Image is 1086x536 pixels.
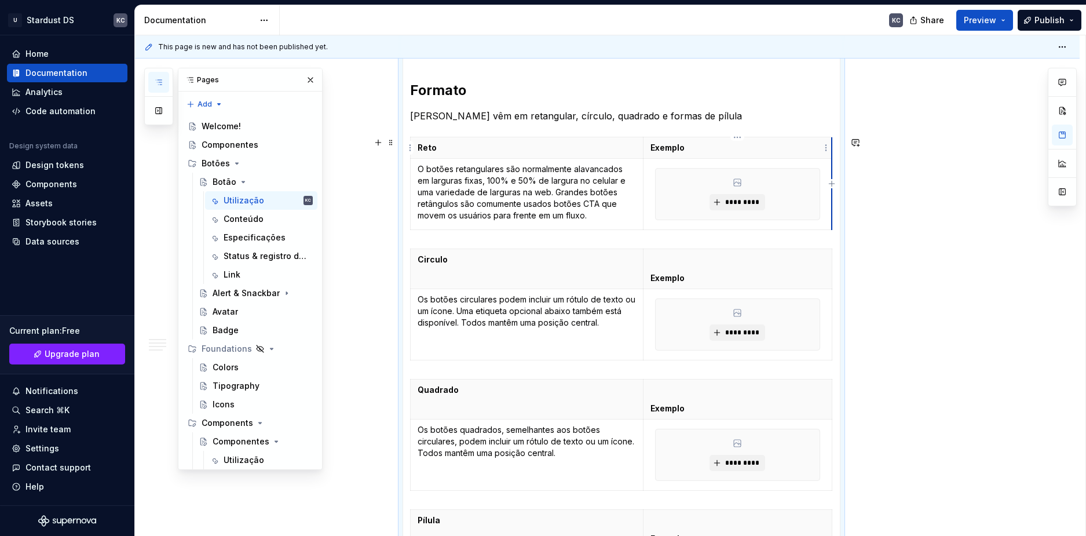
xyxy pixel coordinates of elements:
[2,8,132,32] button: UStardust DSKC
[183,414,317,432] div: Components
[25,105,96,117] div: Code automation
[410,109,833,123] p: [PERSON_NAME] vêm em retangular, círculo, quadrado e formas de pílula
[410,81,833,100] h2: Formato
[213,324,239,336] div: Badge
[178,68,322,92] div: Pages
[920,14,944,26] span: Share
[38,515,96,527] svg: Supernova Logo
[202,417,253,429] div: Components
[205,228,317,247] a: Especificações
[194,395,317,414] a: Icons
[205,191,317,210] a: UtilizaçãoKC
[25,86,63,98] div: Analytics
[418,515,440,525] strong: Pílula
[202,139,258,151] div: Componentes
[202,121,241,132] div: Welcome!
[7,477,127,496] button: Help
[194,302,317,321] a: Avatar
[205,247,317,265] a: Status & registro de alterações
[183,340,317,358] div: Foundations
[418,163,636,221] p: O botões retangulares são normalmente alavancados em larguras fixas, 100% e 50% de largura no cel...
[27,14,74,26] div: Stardust DS
[25,217,97,228] div: Storybook stories
[305,195,311,206] div: KC
[194,284,317,302] a: Alert & Snackbar
[7,439,127,458] a: Settings
[25,159,84,171] div: Design tokens
[7,64,127,82] a: Documentation
[25,178,77,190] div: Components
[25,385,78,397] div: Notifications
[194,358,317,377] a: Colors
[194,377,317,395] a: Tipography
[9,141,78,151] div: Design system data
[202,158,230,169] div: Botões
[7,102,127,121] a: Code automation
[183,136,317,154] a: Componentes
[964,14,996,26] span: Preview
[224,269,240,280] div: Link
[1034,14,1065,26] span: Publish
[1018,10,1081,31] button: Publish
[213,306,238,318] div: Avatar
[7,213,127,232] a: Storybook stories
[7,382,127,400] button: Notifications
[650,403,685,413] strong: Exemplo
[650,143,685,152] strong: Exemplo
[650,273,685,283] strong: Exemplo
[205,451,317,469] a: Utilização
[183,96,226,112] button: Add
[183,154,317,173] div: Botões
[224,232,286,243] div: Especificações
[7,83,127,101] a: Analytics
[194,432,317,451] a: Componentes
[213,287,280,299] div: Alert & Snackbar
[213,176,236,188] div: Botão
[9,344,125,364] a: Upgrade plan
[213,362,239,373] div: Colors
[25,424,71,435] div: Invite team
[25,462,91,473] div: Contact support
[25,404,70,416] div: Search ⌘K
[25,48,49,60] div: Home
[224,195,264,206] div: Utilização
[194,173,317,191] a: Botão
[25,443,59,454] div: Settings
[418,424,636,459] p: Os botões quadrados, semelhantes aos botões circulares, podem incluir um rótulo de texto ou um íc...
[418,254,448,264] strong: Circulo
[956,10,1013,31] button: Preview
[7,232,127,251] a: Data sources
[144,14,254,26] div: Documentation
[25,236,79,247] div: Data sources
[7,420,127,439] a: Invite team
[213,380,259,392] div: Tipography
[183,117,317,136] a: Welcome!
[158,42,328,52] span: This page is new and has not been published yet.
[7,401,127,420] button: Search ⌘K
[202,343,252,355] div: Foundations
[213,436,269,447] div: Componentes
[418,294,636,329] p: Os botões circulares podem incluir um rótulo de texto ou um ícone. Uma etiqueta opcional abaixo t...
[224,213,264,225] div: Conteúdo
[116,16,125,25] div: KC
[7,458,127,477] button: Contact support
[198,100,212,109] span: Add
[418,385,459,395] strong: Quadrado
[25,198,53,209] div: Assets
[213,399,235,410] div: Icons
[45,348,100,360] span: Upgrade plan
[205,265,317,284] a: Link
[224,250,310,262] div: Status & registro de alterações
[7,45,127,63] a: Home
[418,143,437,152] strong: Reto
[205,210,317,228] a: Conteúdo
[7,175,127,194] a: Components
[224,454,264,466] div: Utilização
[25,481,44,493] div: Help
[892,16,901,25] div: KC
[904,10,952,31] button: Share
[7,194,127,213] a: Assets
[194,321,317,340] a: Badge
[8,13,22,27] div: U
